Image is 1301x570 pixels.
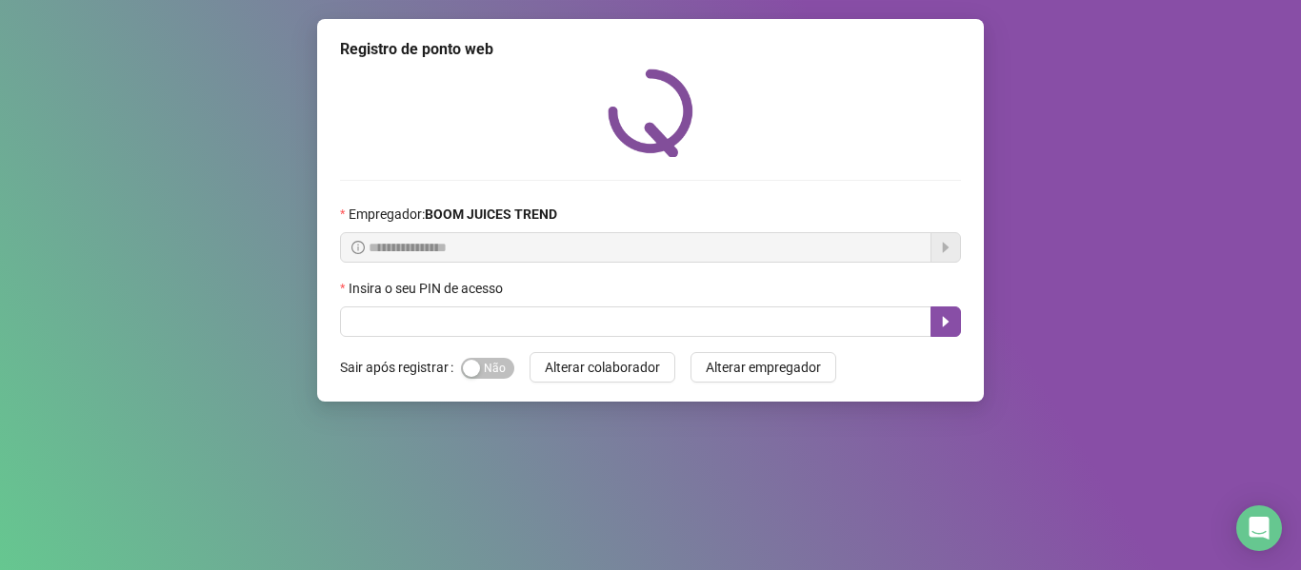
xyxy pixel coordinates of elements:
[425,206,557,222] strong: BOOM JUICES TREND
[938,314,953,329] span: caret-right
[706,357,821,378] span: Alterar empregador
[608,69,693,157] img: QRPoint
[351,241,365,254] span: info-circle
[1236,505,1282,551] div: Open Intercom Messenger
[691,352,836,383] button: Alterar empregador
[340,38,961,61] div: Registro de ponto web
[340,278,515,299] label: Insira o seu PIN de acesso
[349,204,557,225] span: Empregador :
[340,352,461,383] label: Sair após registrar
[530,352,675,383] button: Alterar colaborador
[545,357,660,378] span: Alterar colaborador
